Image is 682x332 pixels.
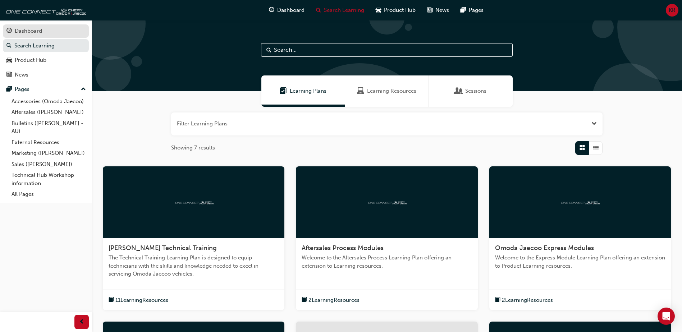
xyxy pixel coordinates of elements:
[6,28,12,34] span: guage-icon
[109,244,217,252] span: [PERSON_NAME] Technical Training
[502,296,553,304] span: 2 Learning Resources
[669,6,676,14] span: KR
[302,254,472,270] span: Welcome to the Aftersales Process Learning Plan offering an extension to Learning resources.
[15,71,28,79] div: News
[455,3,489,18] a: pages-iconPages
[489,166,671,310] a: oneconnectOmoda Jaecoo Express ModulesWelcome to the Express Module Learning Plan offering an ext...
[367,198,407,205] img: oneconnect
[495,244,594,252] span: Omoda Jaecoo Express Modules
[384,6,416,14] span: Product Hub
[324,6,364,14] span: Search Learning
[109,296,114,305] span: book-icon
[15,27,42,35] div: Dashboard
[591,120,597,128] button: Open the filter
[302,296,307,305] span: book-icon
[3,83,89,96] button: Pages
[3,23,89,83] button: DashboardSearch LearningProduct HubNews
[308,296,360,304] span: 2 Learning Resources
[3,68,89,82] a: News
[9,96,89,107] a: Accessories (Omoda Jaecoo)
[357,87,364,95] span: Learning Resources
[9,118,89,137] a: Bulletins ([PERSON_NAME] - AU)
[302,296,360,305] button: book-icon2LearningResources
[666,4,678,17] button: KR
[376,6,381,15] span: car-icon
[658,308,675,325] div: Open Intercom Messenger
[81,85,86,94] span: up-icon
[3,54,89,67] a: Product Hub
[3,24,89,38] a: Dashboard
[427,6,432,15] span: news-icon
[174,198,214,205] img: oneconnect
[6,43,12,49] span: search-icon
[9,137,89,148] a: External Resources
[3,39,89,52] a: Search Learning
[263,3,310,18] a: guage-iconDashboard
[171,144,215,152] span: Showing 7 results
[277,6,305,14] span: Dashboard
[560,198,600,205] img: oneconnect
[290,87,326,95] span: Learning Plans
[495,296,553,305] button: book-icon2LearningResources
[109,254,279,278] span: The Technical Training Learning Plan is designed to equip technicians with the skills and knowled...
[370,3,421,18] a: car-iconProduct Hub
[465,87,486,95] span: Sessions
[15,85,29,93] div: Pages
[9,107,89,118] a: Aftersales ([PERSON_NAME])
[461,6,466,15] span: pages-icon
[4,3,86,17] img: oneconnect
[421,3,455,18] a: news-iconNews
[469,6,484,14] span: Pages
[109,296,168,305] button: book-icon11LearningResources
[15,56,46,64] div: Product Hub
[302,244,384,252] span: Aftersales Process Modules
[310,3,370,18] a: search-iconSearch Learning
[79,318,84,327] span: prev-icon
[103,166,284,310] a: oneconnect[PERSON_NAME] Technical TrainingThe Technical Training Learning Plan is designed to equ...
[6,57,12,64] span: car-icon
[495,254,665,270] span: Welcome to the Express Module Learning Plan offering an extension to Product Learning resources.
[9,189,89,200] a: All Pages
[269,6,274,15] span: guage-icon
[9,159,89,170] a: Sales ([PERSON_NAME])
[296,166,477,310] a: oneconnectAftersales Process ModulesWelcome to the Aftersales Process Learning Plan offering an e...
[367,87,416,95] span: Learning Resources
[455,87,462,95] span: Sessions
[435,6,449,14] span: News
[6,72,12,78] span: news-icon
[6,86,12,93] span: pages-icon
[593,144,599,152] span: List
[345,75,429,107] a: Learning ResourcesLearning Resources
[9,148,89,159] a: Marketing ([PERSON_NAME])
[9,170,89,189] a: Technical Hub Workshop information
[280,87,287,95] span: Learning Plans
[580,144,585,152] span: Grid
[261,43,513,57] input: Search...
[115,296,168,304] span: 11 Learning Resources
[316,6,321,15] span: search-icon
[261,75,345,107] a: Learning PlansLearning Plans
[429,75,513,107] a: SessionsSessions
[266,46,271,54] span: Search
[495,296,500,305] span: book-icon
